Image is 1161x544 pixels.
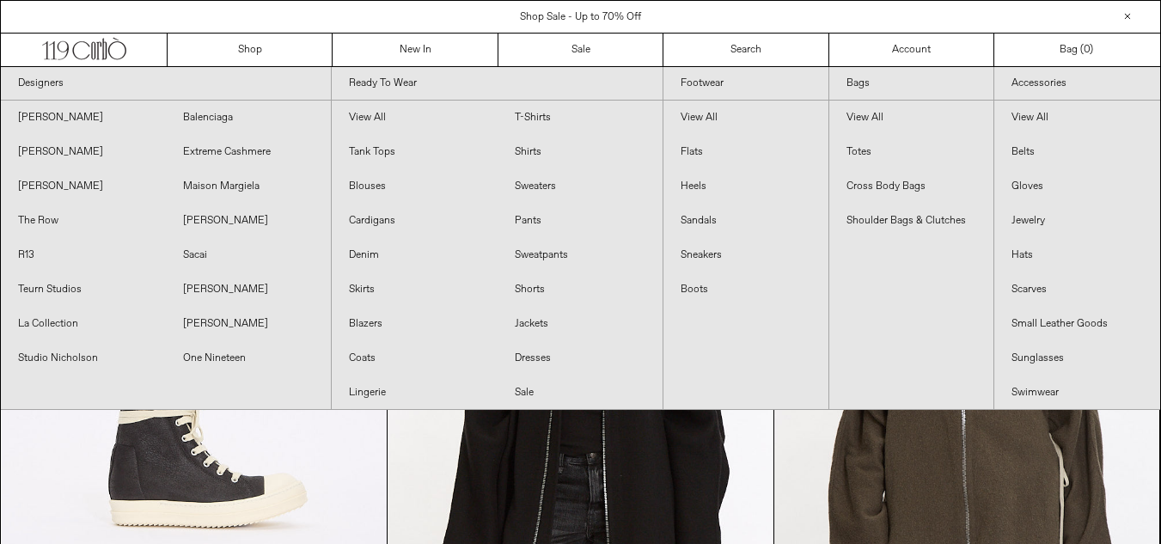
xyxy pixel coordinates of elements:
[166,307,331,341] a: [PERSON_NAME]
[498,341,663,376] a: Dresses
[520,10,641,24] a: Shop Sale - Up to 70% Off
[663,238,828,272] a: Sneakers
[166,169,331,204] a: Maison Margiela
[498,34,663,66] a: Sale
[332,135,497,169] a: Tank Tops
[663,204,828,238] a: Sandals
[994,101,1160,135] a: View All
[498,238,663,272] a: Sweatpants
[1,272,166,307] a: Teurn Studios
[994,135,1160,169] a: Belts
[332,101,497,135] a: View All
[1,307,166,341] a: La Collection
[1084,42,1093,58] span: )
[994,67,1160,101] a: Accessories
[829,204,994,238] a: Shoulder Bags & Clutches
[498,169,663,204] a: Sweaters
[1,341,166,376] a: Studio Nicholson
[166,272,331,307] a: [PERSON_NAME]
[498,101,663,135] a: T-Shirts
[994,376,1160,410] a: Swimwear
[498,204,663,238] a: Pants
[663,272,828,307] a: Boots
[663,135,828,169] a: Flats
[498,272,663,307] a: Shorts
[1,238,166,272] a: R13
[166,341,331,376] a: One Nineteen
[332,272,497,307] a: Skirts
[332,341,497,376] a: Coats
[994,238,1160,272] a: Hats
[498,376,663,410] a: Sale
[994,34,1159,66] a: Bag ()
[994,341,1160,376] a: Sunglasses
[994,272,1160,307] a: Scarves
[663,101,828,135] a: View All
[829,135,994,169] a: Totes
[829,101,994,135] a: View All
[663,67,828,101] a: Footwear
[829,34,994,66] a: Account
[1,135,166,169] a: [PERSON_NAME]
[168,34,333,66] a: Shop
[332,238,497,272] a: Denim
[498,135,663,169] a: Shirts
[663,169,828,204] a: Heels
[663,34,828,66] a: Search
[1,204,166,238] a: The Row
[166,101,331,135] a: Balenciaga
[498,307,663,341] a: Jackets
[1,169,166,204] a: [PERSON_NAME]
[333,34,498,66] a: New In
[332,307,497,341] a: Blazers
[1,101,166,135] a: [PERSON_NAME]
[332,67,662,101] a: Ready To Wear
[994,307,1160,341] a: Small Leather Goods
[166,238,331,272] a: Sacai
[1084,43,1090,57] span: 0
[166,204,331,238] a: [PERSON_NAME]
[994,204,1160,238] a: Jewelry
[994,169,1160,204] a: Gloves
[332,169,497,204] a: Blouses
[332,204,497,238] a: Cardigans
[829,169,994,204] a: Cross Body Bags
[829,67,994,101] a: Bags
[1,67,331,101] a: Designers
[166,135,331,169] a: Extreme Cashmere
[332,376,497,410] a: Lingerie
